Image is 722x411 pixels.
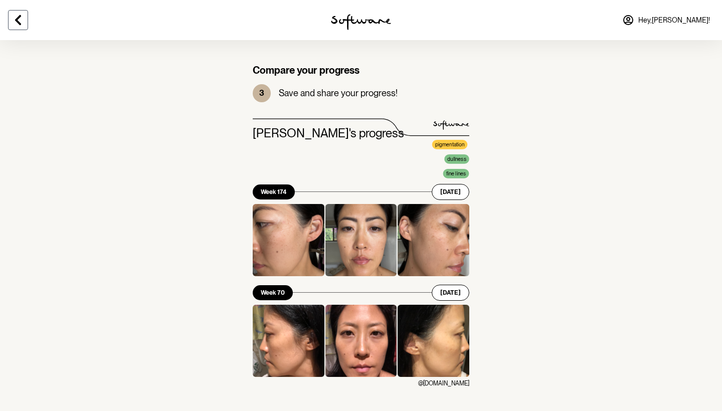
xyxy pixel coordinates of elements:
img: software logo [331,14,391,30]
span: [DATE] [440,289,461,296]
p: dullness [447,156,466,162]
p: Save and share your progress! [279,88,398,99]
p: 3 [259,88,264,98]
a: Hey,[PERSON_NAME]! [616,8,716,32]
p: [PERSON_NAME] 's progress [253,126,404,179]
span: @[DOMAIN_NAME] [418,380,469,387]
span: Week 174 [261,188,287,195]
h5: Compare your progress [253,64,469,76]
span: Week 70 [261,289,285,296]
p: pigmentation [435,141,465,148]
span: [DATE] [440,188,461,195]
p: fine lines [446,170,466,177]
span: Hey, [PERSON_NAME] ! [638,16,710,25]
